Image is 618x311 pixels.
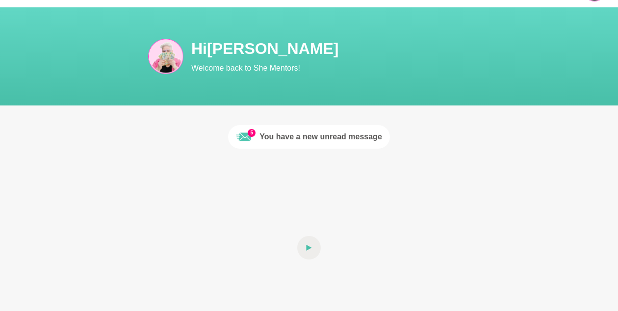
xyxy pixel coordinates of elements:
h1: Hi [PERSON_NAME] [191,39,544,58]
span: 5 [248,129,256,137]
img: Eloise Tomkins [148,39,183,74]
a: 5Unread messageYou have a new unread message [228,125,390,149]
img: Unread message [236,129,252,145]
div: You have a new unread message [259,131,382,143]
p: Welcome back to She Mentors! [191,62,544,74]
